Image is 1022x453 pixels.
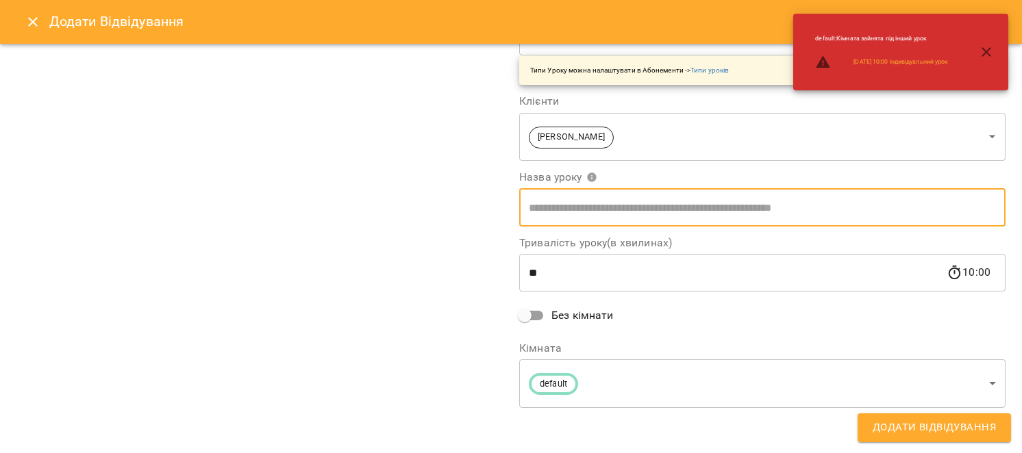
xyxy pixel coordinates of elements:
p: Типи Уроку можна налаштувати в Абонементи -> [530,65,729,75]
h6: Додати Відвідування [49,11,184,32]
button: Додати Відвідування [858,413,1011,442]
span: Без кімнати [551,307,614,324]
span: default [532,378,575,391]
div: [PERSON_NAME] [519,112,1006,161]
li: default : Кімната зайнята під інший урок [804,29,959,49]
a: Типи уроків [690,66,729,74]
span: Додати Відвідування [873,419,996,437]
button: Close [16,5,49,38]
label: Тривалість уроку(в хвилинах) [519,237,1006,248]
label: Клієнти [519,96,1006,107]
span: [PERSON_NAME] [529,131,613,144]
label: Кімната [519,343,1006,354]
div: default [519,359,1006,408]
a: [DATE] 10:00 Індивідуальний урок [853,57,948,66]
span: Назва уроку [519,172,597,183]
svg: Вкажіть назву уроку або виберіть клієнтів [586,172,597,183]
